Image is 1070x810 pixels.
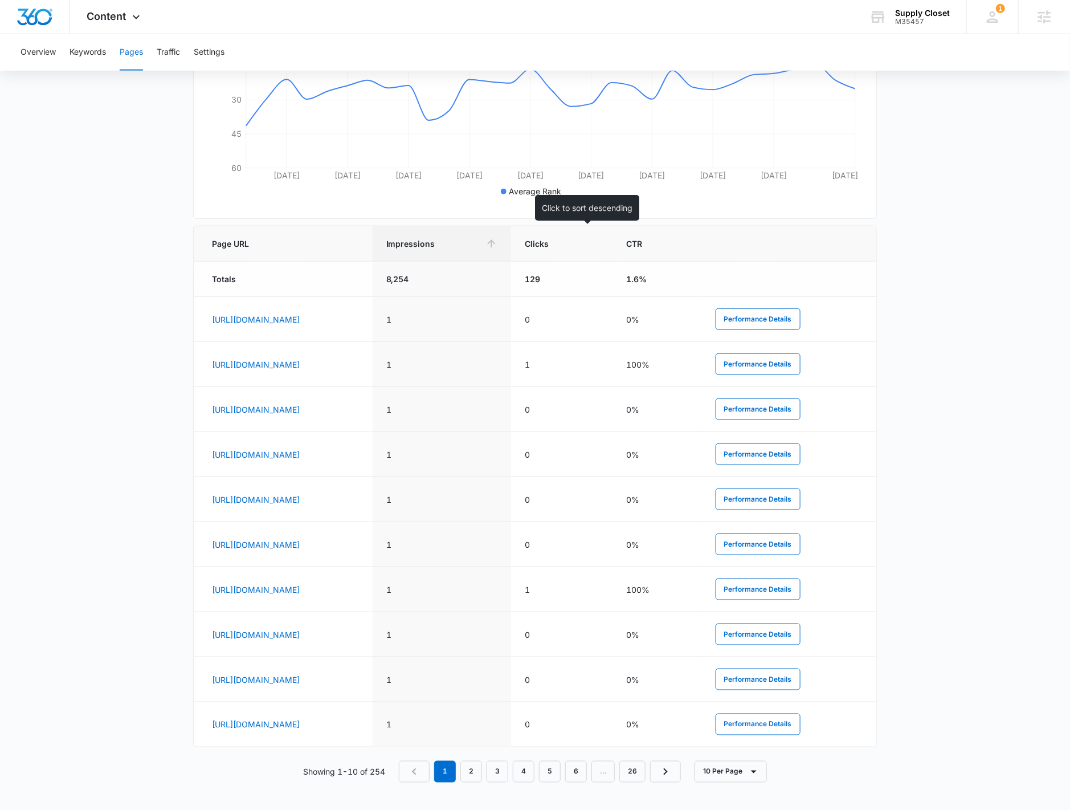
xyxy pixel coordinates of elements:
a: [URL][DOMAIN_NAME] [212,495,300,504]
div: account id [895,18,950,26]
tspan: [DATE] [578,170,605,180]
td: 1 [373,657,511,702]
button: Pages [120,34,143,71]
td: 1 [373,702,511,747]
td: 1.6% [612,262,702,297]
a: Next Page [650,761,681,783]
p: Showing 1-10 of 254 [303,766,385,778]
td: 0 [511,657,612,702]
a: Page 3 [487,761,508,783]
td: 0% [612,657,702,702]
a: Page 5 [539,761,561,783]
div: notifications count [996,4,1005,13]
td: 0 [511,522,612,567]
a: [URL][DOMAIN_NAME] [212,630,300,640]
td: 0 [511,387,612,432]
span: Impressions [386,238,481,250]
td: 1 [373,432,511,477]
span: Average Rank [509,186,561,196]
button: Performance Details [716,308,801,330]
td: 129 [511,262,612,297]
button: Performance Details [716,353,801,375]
tspan: [DATE] [700,170,726,180]
nav: Pagination [399,761,681,783]
a: [URL][DOMAIN_NAME] [212,720,300,730]
td: 0% [612,702,702,747]
button: Settings [194,34,224,71]
td: 0% [612,477,702,522]
tspan: [DATE] [761,170,787,180]
a: [URL][DOMAIN_NAME] [212,585,300,595]
span: CTR [626,238,672,250]
button: Keywords [70,34,106,71]
tspan: [DATE] [639,170,665,180]
div: Click to sort descending [535,195,639,221]
button: Performance Details [716,669,801,690]
button: Overview [21,34,56,71]
button: Performance Details [716,443,801,465]
td: 0 [511,702,612,747]
tspan: 45 [231,129,242,139]
button: Performance Details [716,624,801,645]
tspan: [DATE] [273,170,300,180]
td: 1 [373,612,511,657]
tspan: [DATE] [395,170,422,180]
button: Traffic [157,34,180,71]
a: Page 6 [565,761,587,783]
td: 1 [373,567,511,612]
td: 0 [511,432,612,477]
em: 1 [434,761,456,783]
a: [URL][DOMAIN_NAME] [212,360,300,369]
a: Page 26 [619,761,646,783]
td: 1 [373,477,511,522]
tspan: 60 [231,163,242,173]
td: 0 [511,297,612,342]
tspan: 30 [231,95,242,104]
td: 1 [511,342,612,387]
td: 0% [612,297,702,342]
td: 0% [612,522,702,567]
a: [URL][DOMAIN_NAME] [212,675,300,685]
a: [URL][DOMAIN_NAME] [212,315,300,324]
span: Clicks [525,238,582,250]
button: 10 Per Page [695,761,767,783]
tspan: [DATE] [517,170,544,180]
td: 1 [373,387,511,432]
td: Totals [194,262,373,297]
td: 0 [511,477,612,522]
span: Content [87,10,126,22]
tspan: [DATE] [334,170,361,180]
button: Performance Details [716,398,801,420]
span: Page URL [212,238,342,250]
a: [URL][DOMAIN_NAME] [212,540,300,550]
a: [URL][DOMAIN_NAME] [212,450,300,459]
span: 1 [996,4,1005,13]
td: 1 [373,522,511,567]
button: Performance Details [716,534,801,555]
td: 0% [612,612,702,657]
td: 0% [612,387,702,432]
a: Page 2 [460,761,482,783]
td: 1 [373,297,511,342]
td: 1 [511,567,612,612]
div: account name [895,9,950,18]
button: Performance Details [716,489,801,510]
tspan: [DATE] [832,170,858,180]
td: 0 [511,612,612,657]
a: [URL][DOMAIN_NAME] [212,405,300,414]
td: 0% [612,432,702,477]
td: 8,254 [373,262,511,297]
td: 1 [373,342,511,387]
tspan: [DATE] [456,170,483,180]
a: Page 4 [513,761,534,783]
button: Performance Details [716,579,801,600]
td: 100% [612,342,702,387]
button: Performance Details [716,714,801,735]
td: 100% [612,567,702,612]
